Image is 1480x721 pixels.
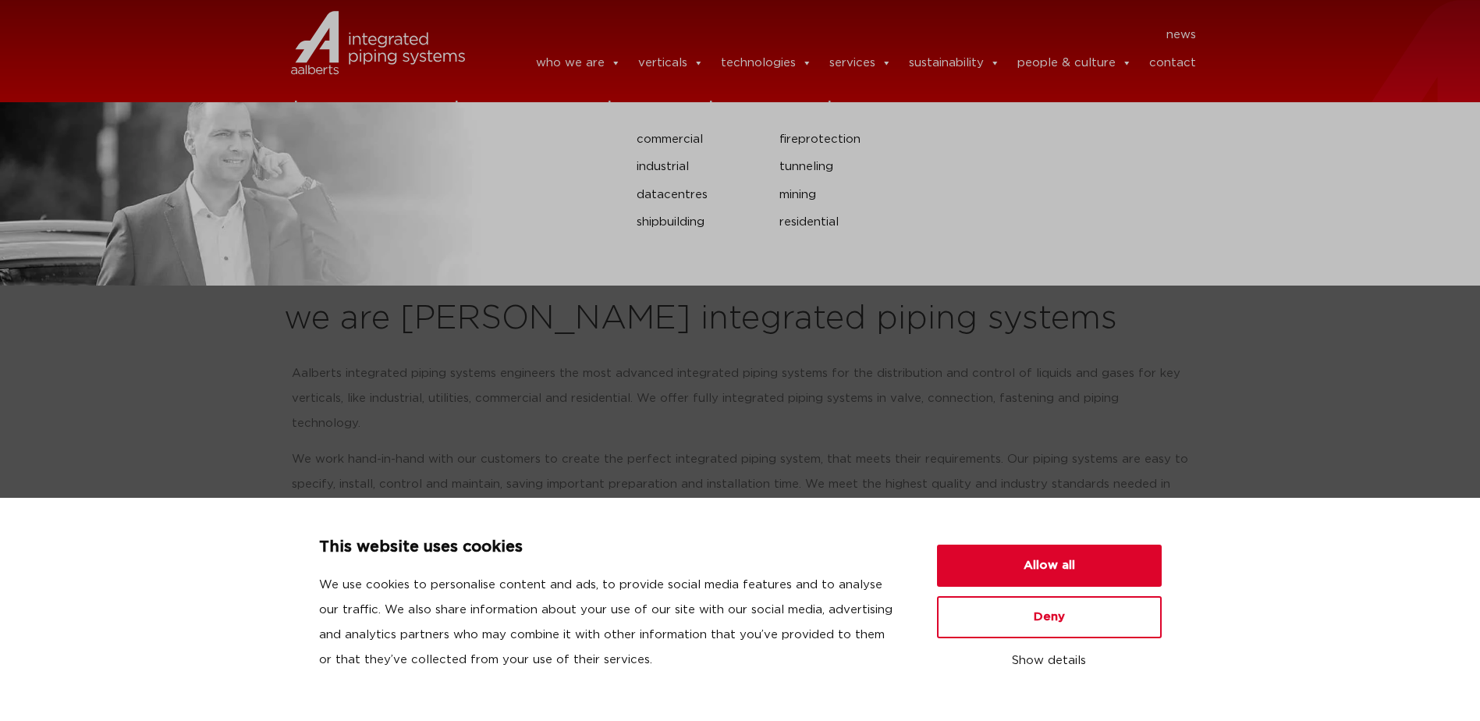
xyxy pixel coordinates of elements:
[488,23,1197,48] nav: Menu
[1166,23,1196,48] a: news
[779,157,1184,177] a: tunneling
[637,185,756,205] a: datacentres
[937,545,1162,587] button: Allow all
[637,212,756,233] a: shipbuilding
[292,361,1189,436] p: Aalberts integrated piping systems engineers the most advanced integrated piping systems for the ...
[536,48,621,79] a: who we are
[779,130,1184,150] a: fireprotection
[937,648,1162,674] button: Show details
[637,157,756,177] a: industrial
[1149,48,1196,79] a: contact
[937,596,1162,638] button: Deny
[638,48,704,79] a: verticals
[829,48,892,79] a: services
[319,573,900,673] p: We use cookies to personalise content and ads, to provide social media features and to analyse ou...
[721,48,812,79] a: technologies
[779,185,1184,205] a: mining
[637,130,756,150] a: commercial
[909,48,1000,79] a: sustainability
[319,535,900,560] p: This website uses cookies
[284,300,1197,338] h2: we are [PERSON_NAME] integrated piping systems
[779,212,1184,233] a: residential
[1017,48,1132,79] a: people & culture
[292,447,1189,522] p: We work hand-in-hand with our customers to create the perfect integrated piping system, that meet...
